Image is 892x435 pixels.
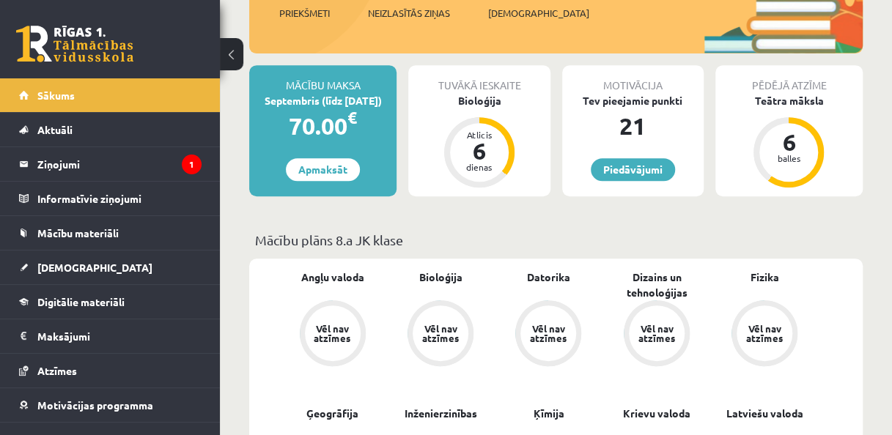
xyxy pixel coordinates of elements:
[528,324,569,343] div: Vēl nav atzīmes
[533,406,564,421] a: Ķīmija
[715,93,863,108] div: Teātra māksla
[19,147,202,181] a: Ziņojumi1
[19,285,202,319] a: Digitālie materiāli
[408,93,550,190] a: Bioloģija Atlicis 6 dienas
[19,388,202,422] a: Motivācijas programma
[602,269,710,300] a: Dizains un tehnoloģijas
[19,182,202,215] a: Informatīvie ziņojumi
[37,398,153,412] span: Motivācijas programma
[527,269,570,285] a: Datorika
[37,261,152,274] span: [DEMOGRAPHIC_DATA]
[37,147,202,181] legend: Ziņojumi
[249,108,397,144] div: 70.00
[249,65,397,93] div: Mācību maksa
[286,158,360,181] a: Apmaksāt
[16,26,133,62] a: Rīgas 1. Tālmācības vidusskola
[37,123,73,136] span: Aktuāli
[457,139,501,163] div: 6
[408,93,550,108] div: Bioloģija
[562,65,704,93] div: Motivācija
[312,324,353,343] div: Vēl nav atzīmes
[37,364,77,377] span: Atzīmes
[306,406,358,421] a: Ģeogrāfija
[19,216,202,250] a: Mācību materiāli
[19,113,202,146] a: Aktuāli
[37,319,202,353] legend: Maksājumi
[488,6,589,21] span: [DEMOGRAPHIC_DATA]
[751,269,779,285] a: Fizika
[711,300,819,369] a: Vēl nav atzīmes
[19,78,202,112] a: Sākums
[715,93,863,190] a: Teātra māksla 6 balles
[420,324,461,343] div: Vēl nav atzīmes
[368,6,450,21] span: Neizlasītās ziņas
[457,130,501,139] div: Atlicis
[19,354,202,387] a: Atzīmes
[767,154,811,163] div: balles
[255,230,857,250] p: Mācību plāns 8.a JK klase
[37,295,125,308] span: Digitālie materiāli
[37,182,202,215] legend: Informatīvie ziņojumi
[279,6,330,21] span: Priekšmeti
[562,93,704,108] div: Tev pieejamie punkti
[182,155,202,174] i: 1
[37,89,75,102] span: Sākums
[249,93,397,108] div: Septembris (līdz [DATE])
[767,130,811,154] div: 6
[495,300,602,369] a: Vēl nav atzīmes
[419,269,462,285] a: Bioloģija
[301,269,364,285] a: Angļu valoda
[715,65,863,93] div: Pēdējā atzīme
[347,107,357,128] span: €
[19,250,202,284] a: [DEMOGRAPHIC_DATA]
[744,324,785,343] div: Vēl nav atzīmes
[19,319,202,353] a: Maksājumi
[386,300,494,369] a: Vēl nav atzīmes
[457,163,501,171] div: dienas
[602,300,710,369] a: Vēl nav atzīmes
[562,108,704,144] div: 21
[636,324,677,343] div: Vēl nav atzīmes
[591,158,675,181] a: Piedāvājumi
[37,226,119,239] span: Mācību materiāli
[405,406,477,421] a: Inženierzinības
[623,406,690,421] a: Krievu valoda
[279,300,386,369] a: Vēl nav atzīmes
[726,406,803,421] a: Latviešu valoda
[408,65,550,93] div: Tuvākā ieskaite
